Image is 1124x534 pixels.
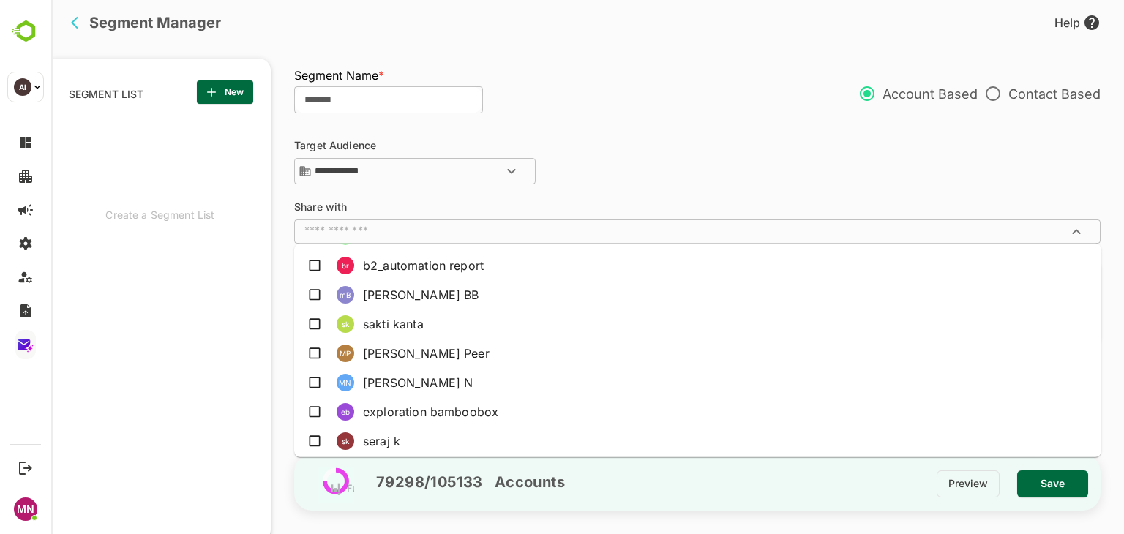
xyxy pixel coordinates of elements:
div: mB [285,286,303,304]
div: sk [285,315,303,333]
div: LT [285,227,303,245]
h5: 79298 / 105133 [313,473,432,491]
li: [PERSON_NAME] Peer [246,340,1047,366]
button: Preview [885,470,948,497]
h6: Target Audience [243,140,375,158]
div: eb [285,403,303,421]
li: [PERSON_NAME] BB [246,282,1047,308]
span: Save [978,474,1025,493]
h6: Share with [243,202,375,219]
button: New [146,80,202,104]
button: back [16,12,38,34]
h5: Accounts [432,473,514,491]
li: sakti kanta [246,311,1047,337]
div: MP [285,345,303,362]
div: Help [1003,14,1049,31]
div: MN [14,497,37,521]
span: Preview [897,474,937,493]
button: Save [966,470,1037,497]
p: Contact Based [926,78,1049,109]
li: seraj k [246,428,1047,454]
button: Logout [15,458,35,478]
button: Open [443,154,478,189]
div: AI [14,78,31,96]
span: Segment Name [243,68,333,83]
div: br [285,257,303,274]
p: Account Based [801,78,926,109]
div: export-type [801,78,1049,106]
div: MN [285,374,303,391]
li: [PERSON_NAME] N [246,369,1047,396]
p: Segment Manager [38,15,170,30]
p: SEGMENT LIST [18,80,92,104]
img: BambooboxLogoMark.f1c84d78b4c51b1a7b5f700c9845e183.svg [7,18,45,45]
div: sk [285,432,303,450]
li: b2_automation report [246,252,1047,279]
span: New [157,83,190,102]
li: exploration bamboobox [246,399,1047,425]
button: Close [1008,214,1043,249]
li: [PERSON_NAME] [246,223,1047,249]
